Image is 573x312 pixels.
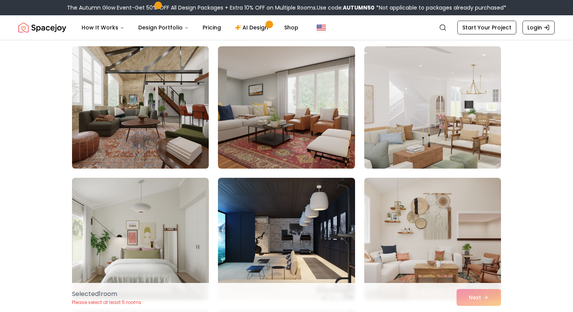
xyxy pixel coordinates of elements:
[343,4,375,11] b: AUTUMN50
[18,15,555,40] nav: Global
[317,4,375,11] span: Use code:
[457,21,516,34] a: Start Your Project
[72,299,141,305] p: Please select at least 5 rooms
[69,43,212,172] img: Room room-43
[72,289,141,299] p: Selected 1 room
[364,178,501,300] img: Room room-48
[72,178,209,300] img: Room room-46
[522,21,555,34] a: Login
[317,23,326,32] img: United States
[67,4,506,11] div: The Autumn Glow Event-Get 50% OFF All Design Packages + Extra 10% OFF on Multiple Rooms.
[229,20,277,35] a: AI Design
[278,20,305,35] a: Shop
[364,46,501,169] img: Room room-45
[18,20,66,35] img: Spacejoy Logo
[196,20,227,35] a: Pricing
[75,20,305,35] nav: Main
[218,46,355,169] img: Room room-44
[75,20,131,35] button: How It Works
[218,178,355,300] img: Room room-47
[132,20,195,35] button: Design Portfolio
[18,20,66,35] a: Spacejoy
[375,4,506,11] span: *Not applicable to packages already purchased*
